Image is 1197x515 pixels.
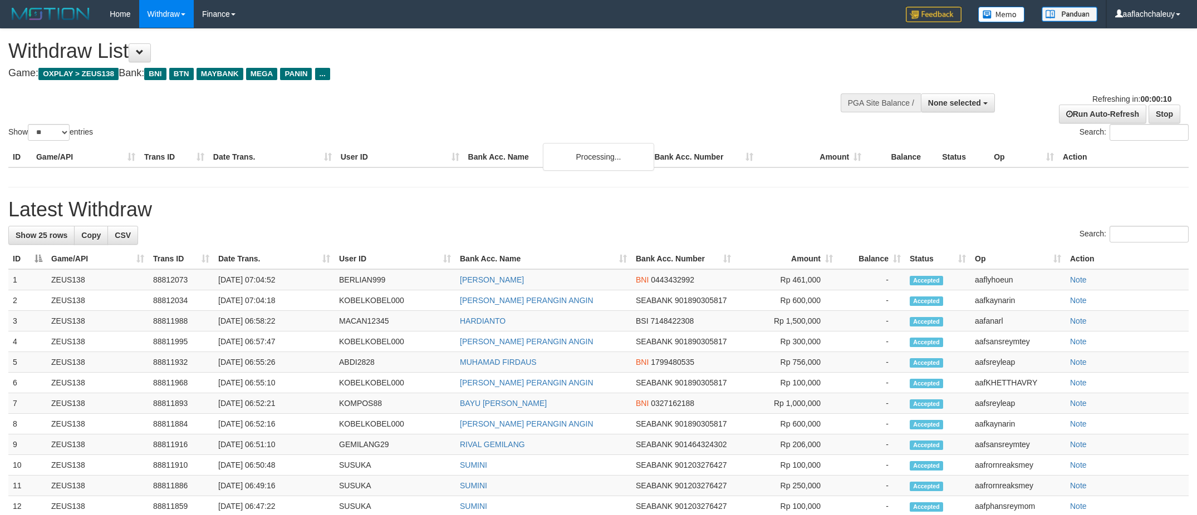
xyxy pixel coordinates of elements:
td: 88811884 [149,414,214,434]
td: - [837,373,905,393]
td: 9 [8,434,47,455]
label: Search: [1080,226,1189,242]
td: Rp 250,000 [735,476,837,496]
a: [PERSON_NAME] PERANGIN ANGIN [460,296,593,305]
td: ZEUS138 [47,455,149,476]
span: Copy 0327162188 to clipboard [651,399,694,408]
td: ABDI2828 [335,352,455,373]
span: SEABANK [636,460,673,469]
td: 88811988 [149,311,214,331]
td: SUSUKA [335,476,455,496]
span: None selected [928,98,981,107]
th: Bank Acc. Name [464,147,650,167]
td: ZEUS138 [47,331,149,352]
h4: Game: Bank: [8,68,787,79]
a: Note [1070,337,1087,346]
span: SEABANK [636,337,673,346]
th: Trans ID: activate to sort column ascending [149,249,214,269]
th: Game/API [32,147,140,167]
th: Bank Acc. Number [650,147,758,167]
td: KOBELKOBEL000 [335,414,455,434]
span: Copy 901890305817 to clipboard [675,378,727,387]
label: Show entries [8,124,93,141]
td: - [837,434,905,455]
span: Accepted [910,420,943,429]
td: [DATE] 06:51:10 [214,434,335,455]
td: 11 [8,476,47,496]
td: [DATE] 06:49:16 [214,476,335,496]
a: BAYU [PERSON_NAME] [460,399,547,408]
td: KOMPOS88 [335,393,455,414]
th: ID: activate to sort column descending [8,249,47,269]
td: 8 [8,414,47,434]
td: Rp 1,500,000 [735,311,837,331]
td: ZEUS138 [47,269,149,290]
a: Note [1070,460,1087,469]
th: Balance [866,147,938,167]
a: Note [1070,378,1087,387]
a: MUHAMAD FIRDAUS [460,358,537,367]
th: Bank Acc. Number: activate to sort column ascending [631,249,735,269]
span: Accepted [910,379,943,388]
select: Showentries [28,124,70,141]
td: 88811916 [149,434,214,455]
span: Accepted [910,482,943,491]
span: Accepted [910,296,943,306]
span: SEABANK [636,419,673,428]
td: [DATE] 07:04:52 [214,269,335,290]
a: Note [1070,316,1087,325]
span: Copy 901890305817 to clipboard [675,337,727,346]
a: Note [1070,275,1087,284]
td: 4 [8,331,47,352]
td: 88812034 [149,290,214,311]
button: None selected [921,93,995,112]
td: 10 [8,455,47,476]
td: BERLIAN999 [335,269,455,290]
span: BNI [636,275,649,284]
a: Note [1070,502,1087,511]
td: - [837,393,905,414]
td: [DATE] 06:57:47 [214,331,335,352]
td: GEMILANG29 [335,434,455,455]
td: aafKHETTHAVRY [970,373,1066,393]
td: - [837,269,905,290]
td: [DATE] 06:58:22 [214,311,335,331]
a: RIVAL GEMILANG [460,440,525,449]
td: Rp 600,000 [735,414,837,434]
span: Accepted [910,440,943,450]
td: [DATE] 06:55:10 [214,373,335,393]
td: ZEUS138 [47,352,149,373]
span: BNI [636,358,649,367]
th: Game/API: activate to sort column ascending [47,249,149,269]
td: [DATE] 06:52:21 [214,393,335,414]
td: ZEUS138 [47,290,149,311]
th: Trans ID [140,147,209,167]
span: Copy [81,231,101,240]
span: Show 25 rows [16,231,67,240]
td: - [837,311,905,331]
span: BSI [636,316,649,325]
span: Accepted [910,338,943,347]
th: Date Trans.: activate to sort column ascending [214,249,335,269]
td: 2 [8,290,47,311]
td: 88811968 [149,373,214,393]
th: Status: activate to sort column ascending [905,249,970,269]
span: BNI [636,399,649,408]
span: BNI [144,68,166,80]
span: SEABANK [636,440,673,449]
a: [PERSON_NAME] PERANGIN ANGIN [460,378,593,387]
a: [PERSON_NAME] [460,275,524,284]
td: 88811910 [149,455,214,476]
th: Date Trans. [209,147,336,167]
td: aafrornreaksmey [970,455,1066,476]
span: MAYBANK [197,68,243,80]
a: Note [1070,481,1087,490]
th: ID [8,147,32,167]
td: [DATE] 06:55:26 [214,352,335,373]
td: 88812073 [149,269,214,290]
h1: Latest Withdraw [8,199,1189,221]
a: Note [1070,358,1087,367]
span: ... [315,68,330,80]
h1: Withdraw List [8,40,787,62]
td: aafkaynarin [970,414,1066,434]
